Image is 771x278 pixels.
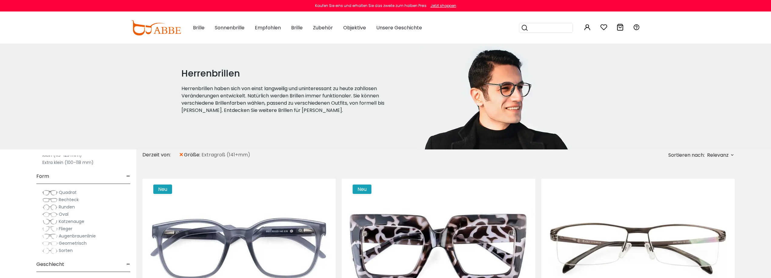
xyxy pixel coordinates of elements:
font: - [126,259,130,269]
font: Derzeit von: [142,151,171,158]
font: Geschlecht [36,261,64,268]
font: Extragroß (141+mm) [201,151,250,158]
font: Form [36,173,49,180]
font: Neu [357,186,367,193]
font: Quadrat [59,189,77,195]
font: Flieger [59,226,72,232]
font: - [126,171,130,181]
font: Sorten [59,247,73,253]
a: Jetzt shoppen [427,3,456,8]
font: Kaufen Sie eins und erhalten Sie das zweite zum halben Preis [315,3,427,8]
img: Aviator.png [42,226,58,232]
font: Runden [59,204,75,210]
font: Zubehör [313,24,333,31]
img: Herrenbrillen [417,44,571,149]
font: Brille [193,24,204,31]
img: Square.png [42,190,58,196]
img: Oval.png [42,211,58,217]
font: Neu [158,186,167,193]
img: Varieties.png [42,248,58,254]
img: abbeglasses.com [131,20,181,35]
font: Oval [59,211,68,217]
img: Rectangle.png [42,197,58,203]
img: Cat-Eye.png [42,219,58,225]
font: Empfohlen [255,24,281,31]
font: Relevanz [707,152,729,159]
font: Jetzt shoppen [430,3,456,8]
img: Geometric.png [42,240,58,247]
font: Größe: [184,151,200,158]
font: Objektive [343,24,366,31]
img: Browline.png [42,233,58,239]
font: Augenbrauenlinie [59,233,96,239]
font: Herrenbrillen haben sich von einst langweilig und uninteressant zu heute zahllosen Veränderungen ... [181,85,384,114]
font: Unsere Geschichte [376,24,422,31]
font: Geometrisch [59,240,87,246]
font: Sonnenbrille [215,24,244,31]
font: Extra klein (100–118 mm) [42,159,94,165]
font: Brille [291,24,303,31]
img: Round.png [42,204,58,210]
font: Katzenauge [59,218,84,224]
font: Herrenbrillen [181,67,240,80]
font: × [179,150,184,160]
font: Sortieren nach: [668,152,705,159]
font: Rechteck [59,197,79,203]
